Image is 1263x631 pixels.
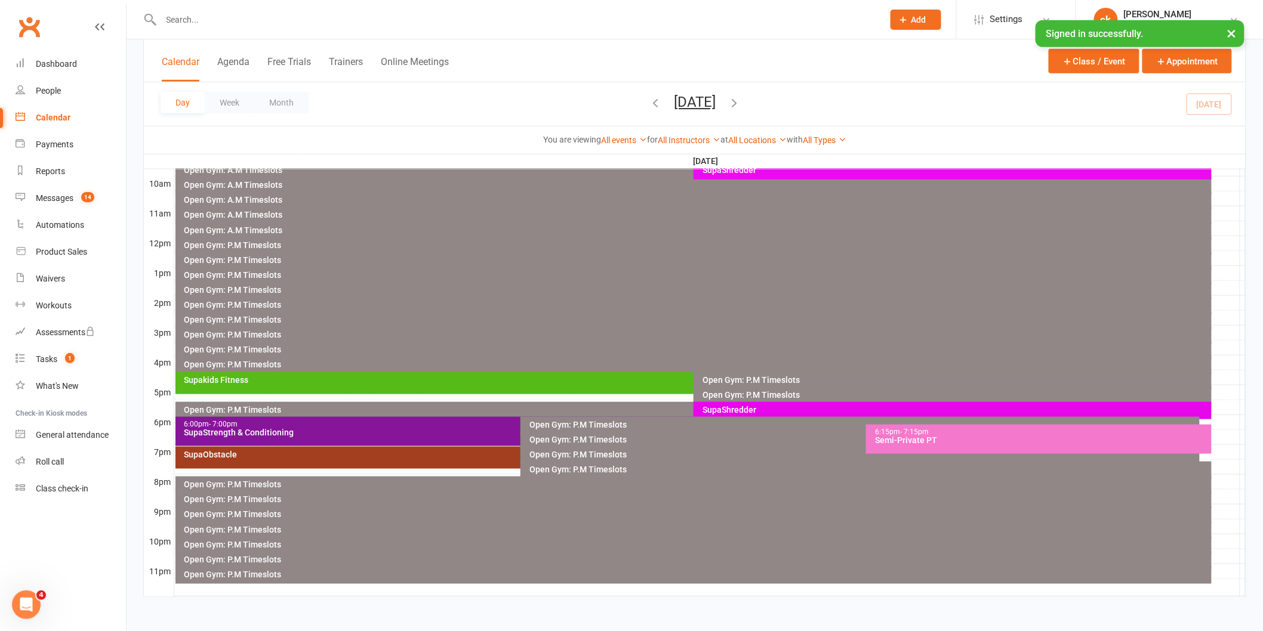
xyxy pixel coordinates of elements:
[1221,20,1243,46] button: ×
[184,510,1210,518] div: Open Gym: P.M Timeslots
[144,176,174,191] th: 10am
[184,330,1210,339] div: Open Gym: P.M Timeslots
[1046,28,1144,39] span: Signed in successfully.
[36,86,61,95] div: People
[36,430,109,440] div: General attendance
[702,166,1209,174] div: SupaShredder
[529,435,1197,444] div: Open Gym: P.M Timeslots
[601,135,647,145] a: All events
[144,474,174,489] th: 8pm
[36,484,88,493] div: Class check-in
[16,51,126,78] a: Dashboard
[36,59,77,69] div: Dashboard
[36,247,87,256] div: Product Sales
[16,422,126,448] a: General attendance kiosk mode
[174,154,1240,169] th: [DATE]
[674,94,716,110] button: [DATE]
[184,226,1210,234] div: Open Gym: A.M Timeslots
[184,555,1210,564] div: Open Gym: P.M Timeslots
[184,376,1198,384] div: Supakids Fitness
[36,381,79,391] div: What's New
[1094,8,1118,32] div: ck
[14,12,44,42] a: Clubworx
[16,346,126,373] a: Tasks 1
[184,271,1210,279] div: Open Gym: P.M Timeslots
[184,286,1210,294] div: Open Gym: P.M Timeslots
[36,193,73,203] div: Messages
[184,166,1198,174] div: Open Gym: A.M Timeslots
[184,181,1210,189] div: Open Gym: A.M Timeslots
[329,56,363,82] button: Trainers
[16,265,126,292] a: Waivers
[16,104,126,131] a: Calendar
[184,406,1198,414] div: Open Gym: P.M Timeslots
[184,495,1210,503] div: Open Gym: P.M Timeslots
[81,192,94,202] span: 14
[36,327,95,337] div: Assessments
[16,239,126,265] a: Product Sales
[12,590,41,619] iframe: Intercom live chat
[144,444,174,459] th: 7pm
[900,428,929,436] span: - 7:15pm
[184,256,1210,264] div: Open Gym: P.M Timeslots
[647,135,658,144] strong: for
[16,131,126,158] a: Payments
[184,211,1210,219] div: Open Gym: A.M Timeslots
[205,92,254,113] button: Week
[184,196,1210,204] div: Open Gym: A.M Timeslots
[36,166,65,176] div: Reports
[161,92,205,113] button: Day
[36,113,70,122] div: Calendar
[144,206,174,221] th: 11am
[184,480,1210,488] div: Open Gym: P.M Timeslots
[16,448,126,475] a: Roll call
[16,373,126,400] a: What's New
[144,355,174,370] th: 4pm
[144,295,174,310] th: 2pm
[529,465,1209,474] div: Open Gym: P.M Timeslots
[658,135,720,145] a: All Instructors
[184,360,1210,369] div: Open Gym: P.M Timeslots
[36,274,65,283] div: Waivers
[184,420,852,428] div: 6:00pm
[184,428,852,437] div: SupaStrength & Conditioning
[1124,9,1230,20] div: [PERSON_NAME]
[16,78,126,104] a: People
[217,56,249,82] button: Agenda
[702,406,1209,414] div: SupaShredder
[702,391,1209,399] div: Open Gym: P.M Timeslots
[36,354,57,364] div: Tasks
[184,525,1210,534] div: Open Gym: P.M Timeslots
[158,11,875,28] input: Search...
[543,135,601,144] strong: You are viewing
[65,353,75,363] span: 1
[16,475,126,502] a: Class kiosk mode
[36,140,73,149] div: Payments
[36,220,84,230] div: Automations
[184,570,1210,579] div: Open Gym: P.M Timeslots
[144,415,174,429] th: 6pm
[16,319,126,346] a: Assessments
[144,325,174,340] th: 3pm
[529,420,1197,429] div: Open Gym: P.M Timeslots
[210,420,238,428] span: - 7:00pm
[728,135,787,145] a: All Locations
[144,534,174,549] th: 10pm
[184,450,852,459] div: SupaObstacle
[162,56,199,82] button: Calendar
[1142,49,1232,73] button: Appointment
[16,292,126,319] a: Workouts
[184,540,1210,549] div: Open Gym: P.M Timeslots
[184,345,1210,354] div: Open Gym: P.M Timeslots
[184,315,1210,324] div: Open Gym: P.M Timeslots
[184,301,1210,309] div: Open Gym: P.M Timeslots
[16,212,126,239] a: Automations
[874,428,1209,436] div: 6:15pm
[1124,20,1230,30] div: Supafit Performance Pty Ltd
[911,15,926,24] span: Add
[144,236,174,250] th: 12pm
[144,265,174,280] th: 1pm
[144,385,174,400] th: 5pm
[720,135,728,144] strong: at
[144,504,174,519] th: 9pm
